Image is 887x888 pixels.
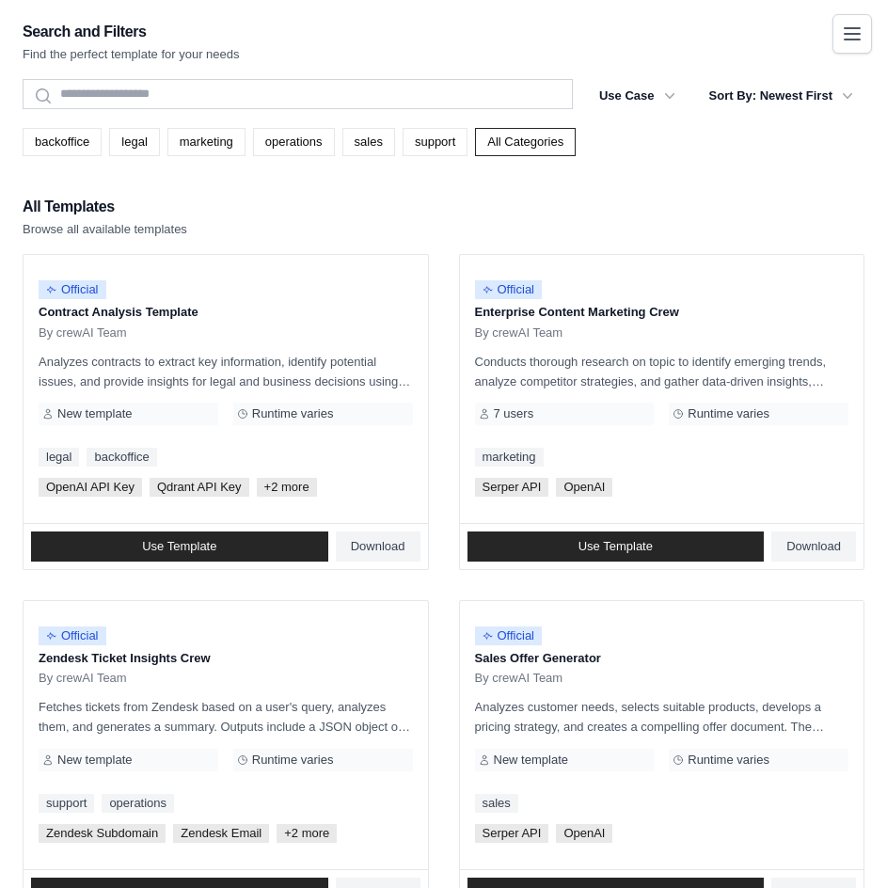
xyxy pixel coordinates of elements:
[39,649,413,668] p: Zendesk Ticket Insights Crew
[57,406,132,421] span: New template
[475,352,849,391] p: Conducts thorough research on topic to identify emerging trends, analyze competitor strategies, a...
[475,671,563,686] span: By crewAI Team
[277,824,337,843] span: +2 more
[87,448,156,467] a: backoffice
[556,478,612,497] span: OpenAI
[475,649,849,668] p: Sales Offer Generator
[786,539,841,554] span: Download
[39,325,127,341] span: By crewAI Team
[351,539,405,554] span: Download
[39,478,142,497] span: OpenAI API Key
[342,128,395,156] a: sales
[150,478,249,497] span: Qdrant API Key
[39,303,413,322] p: Contract Analysis Template
[475,794,518,813] a: sales
[57,753,132,768] span: New template
[39,697,413,737] p: Fetches tickets from Zendesk based on a user's query, analyzes them, and generates a summary. Out...
[23,194,187,220] h2: All Templates
[403,128,467,156] a: support
[142,539,216,554] span: Use Template
[494,406,534,421] span: 7 users
[475,824,549,843] span: Serper API
[698,79,864,113] button: Sort By: Newest First
[23,128,102,156] a: backoffice
[475,128,576,156] a: All Categories
[23,220,187,239] p: Browse all available templates
[475,280,543,299] span: Official
[23,19,240,45] h2: Search and Filters
[556,824,612,843] span: OpenAI
[475,626,543,645] span: Official
[39,280,106,299] span: Official
[252,753,334,768] span: Runtime varies
[688,753,769,768] span: Runtime varies
[475,697,849,737] p: Analyzes customer needs, selects suitable products, develops a pricing strategy, and creates a co...
[39,824,166,843] span: Zendesk Subdomain
[494,753,568,768] span: New template
[688,406,769,421] span: Runtime varies
[39,352,413,391] p: Analyzes contracts to extract key information, identify potential issues, and provide insights fo...
[475,478,549,497] span: Serper API
[173,824,269,843] span: Zendesk Email
[467,531,765,562] a: Use Template
[253,128,335,156] a: operations
[167,128,246,156] a: marketing
[39,794,94,813] a: support
[252,406,334,421] span: Runtime varies
[475,448,544,467] a: marketing
[23,45,240,64] p: Find the perfect template for your needs
[39,671,127,686] span: By crewAI Team
[102,794,174,813] a: operations
[336,531,420,562] a: Download
[39,448,79,467] a: legal
[257,478,317,497] span: +2 more
[475,325,563,341] span: By crewAI Team
[588,79,687,113] button: Use Case
[832,14,872,54] button: Toggle navigation
[109,128,159,156] a: legal
[578,539,653,554] span: Use Template
[31,531,328,562] a: Use Template
[39,626,106,645] span: Official
[771,531,856,562] a: Download
[475,303,849,322] p: Enterprise Content Marketing Crew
